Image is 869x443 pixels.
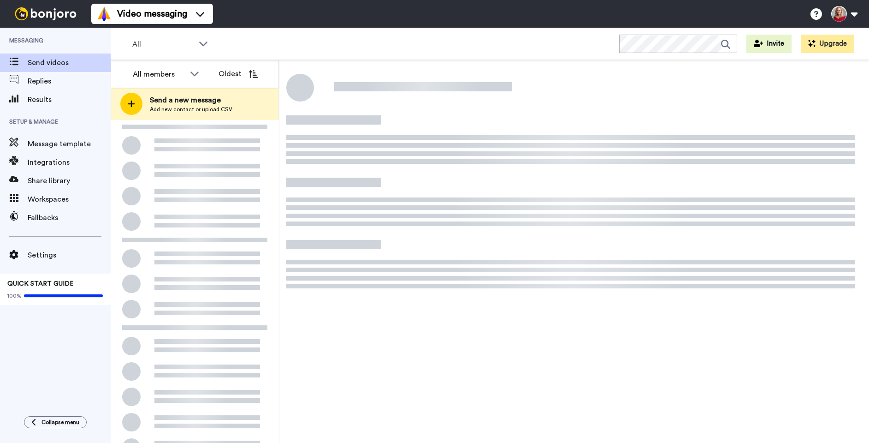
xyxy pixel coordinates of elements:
span: Results [28,94,111,105]
span: Collapse menu [41,419,79,426]
span: Share library [28,175,111,186]
img: vm-color.svg [97,6,112,21]
span: Send videos [28,57,111,68]
span: Message template [28,138,111,150]
span: Send a new message [150,95,232,106]
img: bj-logo-header-white.svg [11,7,80,20]
span: Settings [28,250,111,261]
button: Invite [746,35,792,53]
button: Collapse menu [24,416,87,428]
button: Upgrade [801,35,854,53]
span: Video messaging [117,7,187,20]
div: All members [133,69,185,80]
span: Add new contact or upload CSV [150,106,232,113]
span: Integrations [28,157,111,168]
span: 100% [7,292,22,299]
span: Fallbacks [28,212,111,223]
span: All [132,39,194,50]
span: QUICK START GUIDE [7,281,74,287]
span: Replies [28,76,111,87]
button: Oldest [212,65,265,83]
span: Workspaces [28,194,111,205]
